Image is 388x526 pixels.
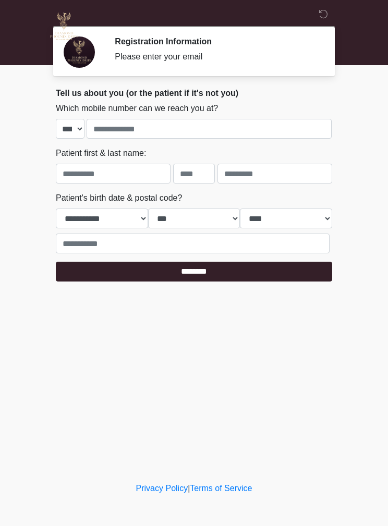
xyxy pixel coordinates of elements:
[136,484,188,493] a: Privacy Policy
[56,147,146,160] label: Patient first & last name:
[56,88,332,98] h2: Tell us about you (or the patient if it's not you)
[45,8,83,45] img: Diamond Phoenix Drips IV Hydration Logo
[188,484,190,493] a: |
[115,51,317,63] div: Please enter your email
[56,192,182,204] label: Patient's birth date & postal code?
[190,484,252,493] a: Terms of Service
[56,102,218,115] label: Which mobile number can we reach you at?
